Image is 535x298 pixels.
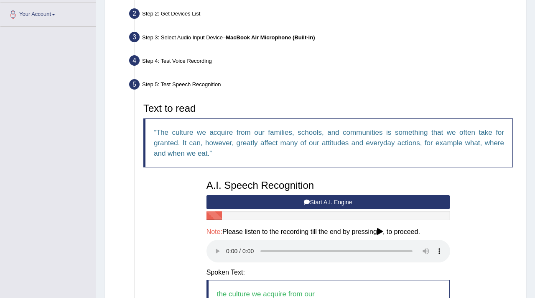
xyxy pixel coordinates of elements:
[125,77,522,95] div: Step 5: Test Speech Recognition
[226,34,315,41] b: MacBook Air Microphone (Built-in)
[206,195,450,209] button: Start A.I. Engine
[125,6,522,24] div: Step 2: Get Devices List
[206,180,450,191] h3: A.I. Speech Recognition
[223,34,315,41] span: –
[143,103,513,114] h3: Text to read
[206,228,450,236] h4: Please listen to the recording till the end by pressing , to proceed.
[125,29,522,48] div: Step 3: Select Audio Input Device
[125,53,522,71] div: Step 4: Test Voice Recording
[0,3,96,24] a: Your Account
[206,269,450,276] h4: Spoken Text:
[154,128,504,157] q: The culture we acquire from our families, schools, and communities is something that we often tak...
[206,228,222,235] span: Note:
